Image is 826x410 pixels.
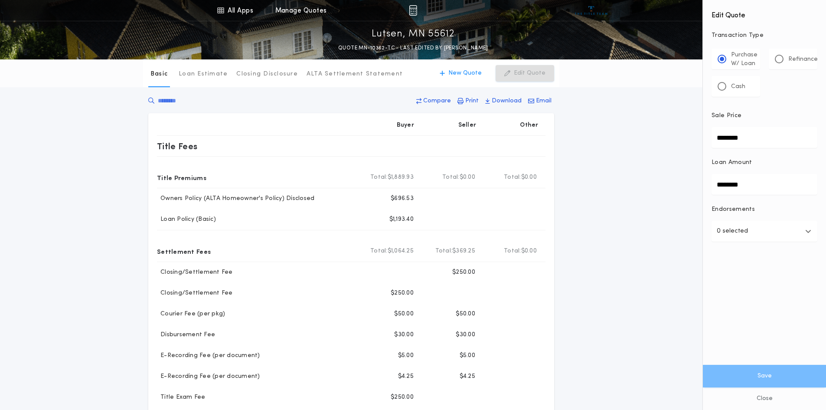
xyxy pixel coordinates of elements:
img: vs-icon [575,6,607,15]
p: Lutsen, MN 55612 [372,27,455,41]
p: Owners Policy (ALTA Homeowner's Policy) Disclosed [157,194,314,203]
b: Total: [370,247,388,256]
p: Title Exam Fee [157,393,206,402]
button: Save [703,365,826,387]
p: $30.00 [394,331,414,339]
p: Basic [150,70,168,79]
button: Email [526,93,554,109]
span: $0.00 [521,247,537,256]
p: E-Recording Fee (per document) [157,372,260,381]
p: Cash [731,82,745,91]
p: $5.00 [460,351,475,360]
button: 0 selected [712,221,817,242]
p: $4.25 [398,372,414,381]
p: Closing/Settlement Fee [157,268,233,277]
p: Other [520,121,539,130]
button: New Quote [431,65,490,82]
p: $50.00 [394,310,414,318]
p: Title Premiums [157,171,206,184]
button: Close [703,387,826,410]
span: $0.00 [521,173,537,182]
p: Refinance [788,55,818,64]
p: Disbursement Fee [157,331,215,339]
button: Download [483,93,524,109]
img: img [409,5,417,16]
p: Loan Policy (Basic) [157,215,216,224]
p: $50.00 [456,310,475,318]
input: Loan Amount [712,174,817,195]
p: $696.53 [391,194,414,203]
span: $1,889.93 [388,173,414,182]
p: $250.00 [452,268,475,277]
b: Total: [504,173,521,182]
b: Total: [442,173,460,182]
p: Loan Amount [712,158,752,167]
h4: Edit Quote [712,5,817,21]
p: Title Fees [157,139,198,153]
p: Closing Disclosure [236,70,298,79]
p: Endorsements [712,205,817,214]
b: Total: [435,247,453,256]
p: Print [465,97,479,105]
p: Edit Quote [514,69,545,78]
p: Loan Estimate [179,70,228,79]
p: Settlement Fees [157,244,211,258]
p: Buyer [397,121,414,130]
p: Sale Price [712,112,741,120]
p: $5.00 [398,351,414,360]
span: $1,064.25 [388,247,414,256]
p: Compare [423,97,451,105]
p: Email [536,97,552,105]
button: Edit Quote [496,65,554,82]
span: $369.25 [452,247,475,256]
button: Print [455,93,481,109]
p: $4.25 [460,372,475,381]
p: $1,193.40 [389,215,414,224]
p: 0 selected [717,226,748,236]
p: Purchase W/ Loan [731,51,757,68]
b: Total: [504,247,521,256]
p: $250.00 [391,393,414,402]
span: $0.00 [460,173,475,182]
p: New Quote [448,69,482,78]
button: Compare [414,93,454,109]
p: Seller [458,121,477,130]
p: Courier Fee (per pkg) [157,310,225,318]
p: $250.00 [391,289,414,298]
b: Total: [370,173,388,182]
input: Sale Price [712,127,817,148]
p: ALTA Settlement Statement [307,70,403,79]
p: Closing/Settlement Fee [157,289,233,298]
p: QUOTE MN-10362-TC - LAST EDITED BY [PERSON_NAME] [338,44,488,52]
p: E-Recording Fee (per document) [157,351,260,360]
p: Download [492,97,522,105]
p: $30.00 [456,331,475,339]
p: Transaction Type [712,31,817,40]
